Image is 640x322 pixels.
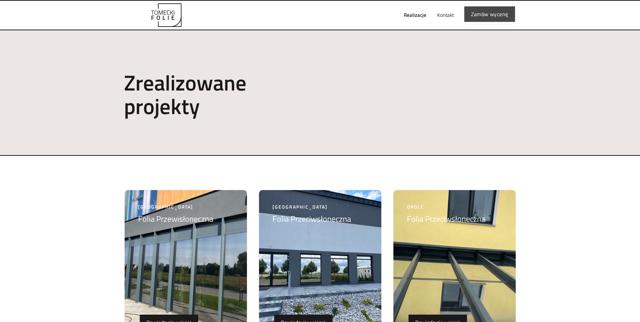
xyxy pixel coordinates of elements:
h2: Zrealizowane projekty [124,71,326,118]
h5: Folia Przewisłoneczna [138,214,213,224]
div: [GEOGRAPHIC_DATA] [272,204,351,210]
a: Zamów wycenę [464,6,515,22]
a: OpoleFolia Przeciwsłoneczna [407,204,485,227]
div: Opole [407,204,485,210]
h5: Folia Przeciwsłoneczna [272,214,351,224]
div: [GEOGRAPHIC_DATA] [138,204,213,210]
a: Realizacje [398,4,432,26]
h5: Folia Przeciwsłoneczna [407,214,485,224]
a: Kontakt [432,4,459,26]
a: [GEOGRAPHIC_DATA]Folia Przeciwsłoneczna [272,204,351,227]
a: [GEOGRAPHIC_DATA]Folia Przewisłoneczna [138,204,213,227]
